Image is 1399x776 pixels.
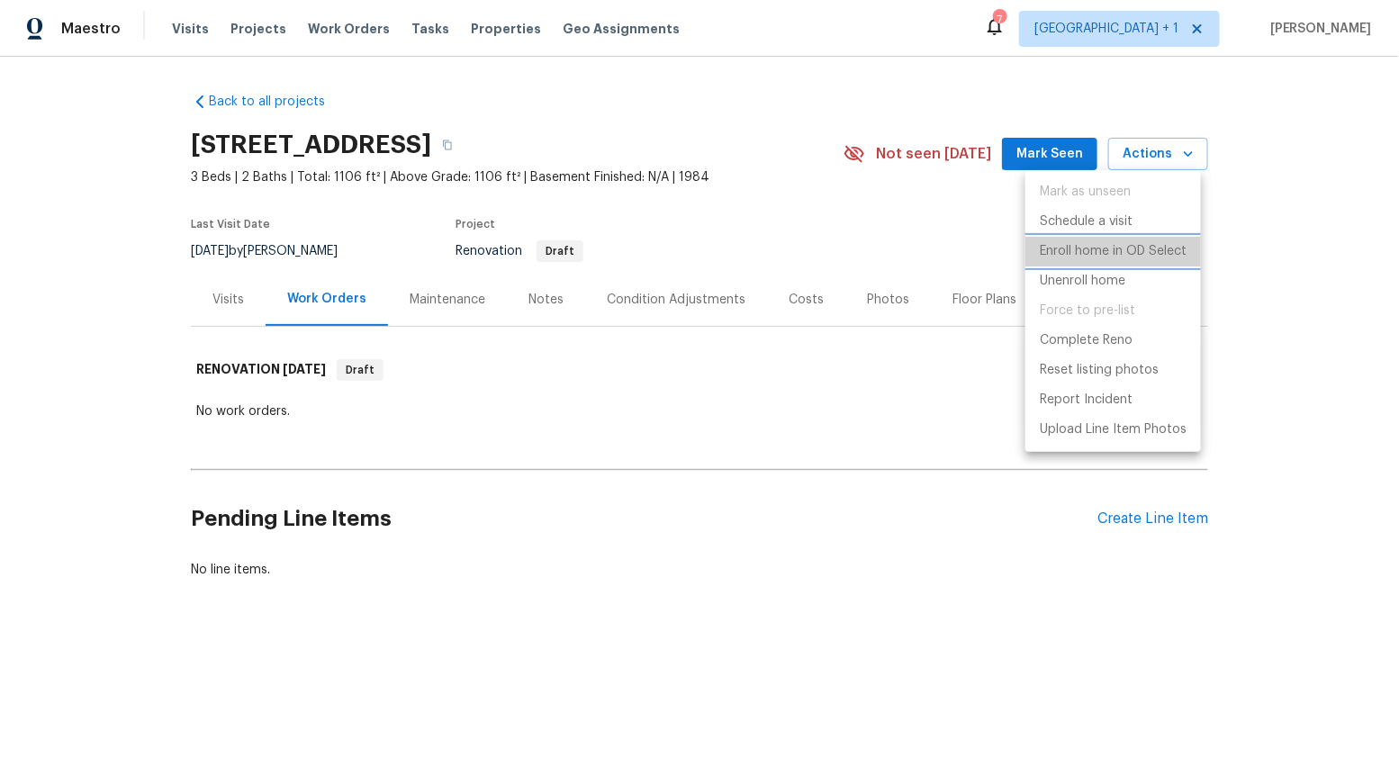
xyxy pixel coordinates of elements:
[1040,212,1133,231] p: Schedule a visit
[1040,331,1133,350] p: Complete Reno
[1040,242,1187,261] p: Enroll home in OD Select
[1040,391,1133,410] p: Report Incident
[1025,296,1201,326] span: Setup visit must be completed before moving home to pre-list
[1040,272,1125,291] p: Unenroll home
[1040,420,1187,439] p: Upload Line Item Photos
[1040,361,1159,380] p: Reset listing photos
